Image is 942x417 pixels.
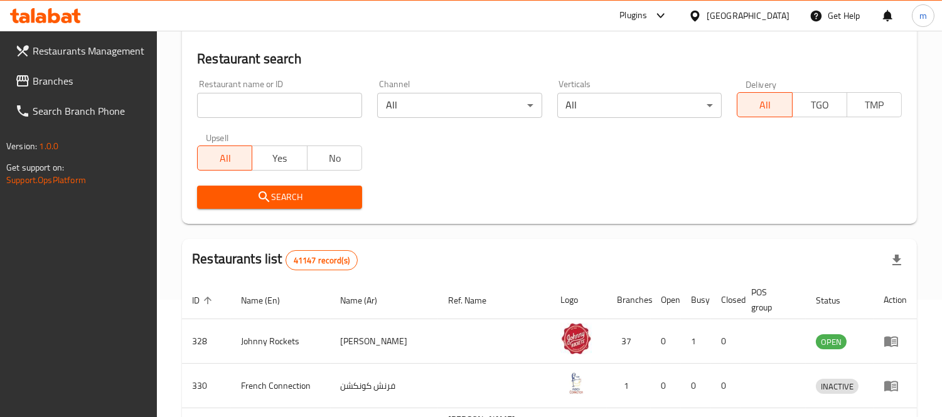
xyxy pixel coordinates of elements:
[882,245,912,275] div: Export file
[341,293,394,308] span: Name (Ar)
[231,319,330,364] td: Johnny Rockets
[331,319,438,364] td: [PERSON_NAME]
[792,92,847,117] button: TGO
[557,93,722,118] div: All
[746,80,777,88] label: Delivery
[231,364,330,408] td: French Connection
[286,255,357,267] span: 41147 record(s)
[182,364,231,408] td: 330
[550,281,607,319] th: Logo
[681,281,711,319] th: Busy
[307,145,362,171] button: No
[852,96,897,114] span: TMP
[5,96,158,126] a: Search Branch Phone
[607,319,651,364] td: 37
[5,66,158,96] a: Branches
[619,8,647,23] div: Plugins
[331,364,438,408] td: فرنش كونكشن
[751,285,791,315] span: POS group
[197,145,252,171] button: All
[286,250,358,270] div: Total records count
[874,281,917,319] th: Action
[197,93,362,118] input: Search for restaurant name or ID..
[919,9,927,23] span: m
[816,334,847,349] div: OPEN
[742,96,787,114] span: All
[816,293,857,308] span: Status
[847,92,902,117] button: TMP
[39,138,58,154] span: 1.0.0
[607,281,651,319] th: Branches
[816,379,859,394] span: INACTIVE
[197,50,902,68] h2: Restaurant search
[681,364,711,408] td: 0
[884,378,907,393] div: Menu
[182,319,231,364] td: 328
[6,172,86,188] a: Support.OpsPlatform
[241,293,296,308] span: Name (En)
[651,281,681,319] th: Open
[607,364,651,408] td: 1
[33,43,147,58] span: Restaurants Management
[448,293,503,308] span: Ref. Name
[6,159,64,176] span: Get support on:
[197,186,362,209] button: Search
[707,9,789,23] div: [GEOGRAPHIC_DATA]
[33,73,147,88] span: Branches
[711,364,741,408] td: 0
[203,149,247,167] span: All
[884,334,907,349] div: Menu
[33,103,147,119] span: Search Branch Phone
[560,367,592,399] img: French Connection
[651,319,681,364] td: 0
[737,92,792,117] button: All
[313,149,357,167] span: No
[377,93,542,118] div: All
[6,138,37,154] span: Version:
[711,281,741,319] th: Closed
[257,149,302,167] span: Yes
[192,250,358,270] h2: Restaurants list
[206,133,229,142] label: Upsell
[816,335,847,349] span: OPEN
[5,36,158,66] a: Restaurants Management
[711,319,741,364] td: 0
[192,293,216,308] span: ID
[252,145,307,171] button: Yes
[207,189,352,205] span: Search
[798,96,842,114] span: TGO
[560,323,592,354] img: Johnny Rockets
[681,319,711,364] td: 1
[651,364,681,408] td: 0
